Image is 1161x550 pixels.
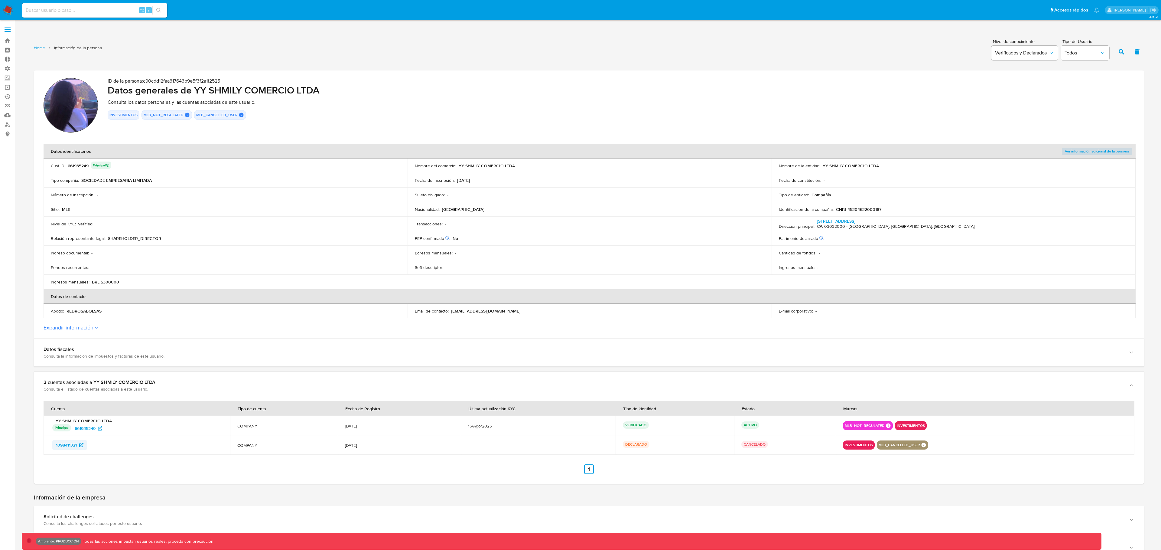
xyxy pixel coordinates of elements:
[148,7,150,13] span: s
[1114,7,1148,13] p: leandrojossue.ramirez@mercadolibre.com.co
[22,6,167,14] input: Buscar usuario o caso...
[152,6,165,15] button: search-icon
[34,43,102,60] nav: List of pages
[1062,39,1111,44] span: Tipo de Usuario
[140,7,144,13] span: ⌥
[991,46,1058,60] button: Verificados y Declarados
[1065,50,1100,56] span: Todos
[1094,8,1099,13] a: Notificaciones
[1061,46,1109,60] button: Todos
[38,540,79,542] p: Ambiente: PRODUCCIÓN
[54,45,102,51] span: Información de la persona
[1150,7,1156,13] a: Salir
[995,50,1048,56] span: Verificados y Declarados
[993,39,1058,44] span: Nivel de conocimiento
[34,45,45,51] a: Home
[81,539,214,544] p: Todas las acciones impactan usuarios reales, proceda con precaución.
[1054,7,1088,13] span: Accesos rápidos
